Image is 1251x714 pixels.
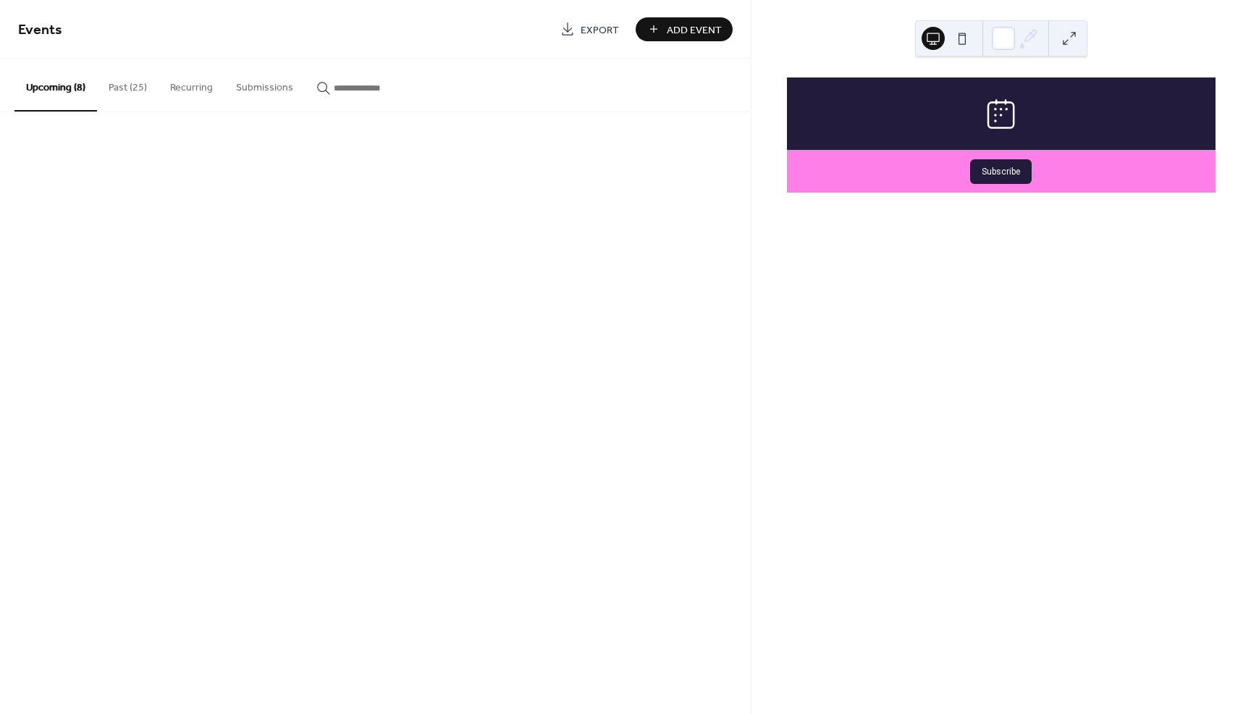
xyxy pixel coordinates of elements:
span: Add Event [667,22,722,38]
button: Submissions [224,59,305,110]
a: Export [549,17,630,41]
button: Upcoming (8) [14,59,97,112]
button: Subscribe [970,159,1032,184]
button: Add Event [636,17,733,41]
span: Events [18,16,62,44]
span: Export [581,22,619,38]
button: Past (25) [97,59,159,110]
button: Recurring [159,59,224,110]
